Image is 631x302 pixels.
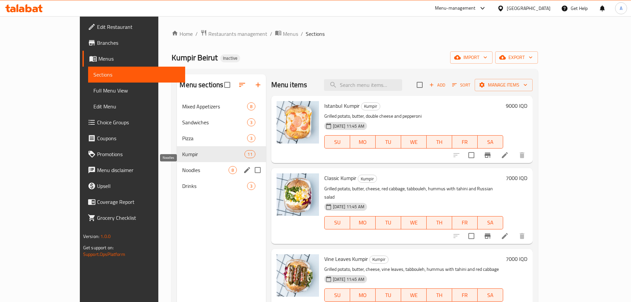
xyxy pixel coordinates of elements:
[330,276,367,282] span: [DATE] 11:45 AM
[247,183,255,189] span: 3
[448,80,475,90] span: Sort items
[97,198,180,206] span: Coverage Report
[464,148,478,162] span: Select to update
[82,130,185,146] a: Coupons
[450,80,472,90] button: Sort
[220,54,240,62] div: Inactive
[97,150,180,158] span: Promotions
[495,51,538,64] button: export
[324,254,368,264] span: Vine Leaves Kumpir
[98,55,180,63] span: Menus
[455,137,475,147] span: FR
[220,55,240,61] span: Inactive
[401,135,427,149] button: WE
[229,166,237,174] div: items
[247,135,255,142] span: 3
[455,290,475,300] span: FR
[97,214,180,222] span: Grocery Checklist
[97,182,180,190] span: Upsell
[97,39,180,47] span: Branches
[370,256,388,263] span: Kumpir
[88,67,185,83] a: Sections
[427,80,448,90] span: Add item
[277,173,319,216] img: Classic Kumpir
[283,30,298,38] span: Menus
[82,19,185,35] a: Edit Restaurant
[480,218,500,227] span: SA
[452,288,478,302] button: FR
[182,134,247,142] span: Pizza
[93,71,180,79] span: Sections
[182,102,247,110] div: Mixed Appetizers
[378,290,398,300] span: TU
[506,254,527,264] h6: 7000 IQD
[378,218,398,227] span: TU
[247,102,255,110] div: items
[172,50,218,65] span: Kumpir Beirut
[428,81,446,89] span: Add
[324,135,350,149] button: SU
[97,23,180,31] span: Edit Restaurant
[83,232,99,241] span: Version:
[376,288,401,302] button: TU
[234,77,250,93] span: Sort sections
[429,218,449,227] span: TH
[182,182,247,190] span: Drinks
[277,254,319,297] img: Vine Leaves Kumpir
[376,216,401,229] button: TU
[478,288,503,302] button: SA
[361,102,380,110] span: Kumpir
[82,162,185,178] a: Menu disclaimer
[182,166,228,174] span: Noodles
[220,78,234,92] span: Select all sections
[480,137,500,147] span: SA
[324,216,350,229] button: SU
[277,101,319,144] img: Istanbul Kumpir
[82,210,185,226] a: Grocery Checklist
[82,114,185,130] a: Choice Groups
[177,146,266,162] div: Kumpir11
[353,290,373,300] span: MO
[177,178,266,194] div: Drinks3
[93,87,180,94] span: Full Menu View
[177,114,266,130] div: Sandwiches3
[330,123,367,129] span: [DATE] 11:45 AM
[301,30,303,38] li: /
[182,150,244,158] span: Kumpir
[501,232,509,240] a: Edit menu item
[413,78,427,92] span: Select section
[464,229,478,243] span: Select to update
[247,134,255,142] div: items
[177,162,266,178] div: Noodles8edit
[452,81,470,89] span: Sort
[324,185,503,201] p: Grilled potato, butter, cheese, red cabbage, tabbouleh, hummus with tahini and Russian salad
[327,137,347,147] span: SU
[480,290,500,300] span: SA
[182,118,247,126] span: Sandwiches
[507,5,551,12] div: [GEOGRAPHIC_DATA]
[247,103,255,110] span: 8
[404,218,424,227] span: WE
[93,102,180,110] span: Edit Menu
[427,288,452,302] button: TH
[324,112,503,120] p: Grilled potato, butter, double cheese and pepperoni
[353,137,373,147] span: MO
[401,216,427,229] button: WE
[429,137,449,147] span: TH
[88,83,185,98] a: Full Menu View
[306,30,325,38] span: Sections
[177,98,266,114] div: Mixed Appetizers8
[88,98,185,114] a: Edit Menu
[324,288,350,302] button: SU
[506,101,527,110] h6: 9000 IQD
[245,151,255,157] span: 11
[480,228,496,244] button: Branch-specific-item
[82,51,185,67] a: Menus
[475,79,533,91] button: Manage items
[324,101,360,111] span: Istanbul Kumpir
